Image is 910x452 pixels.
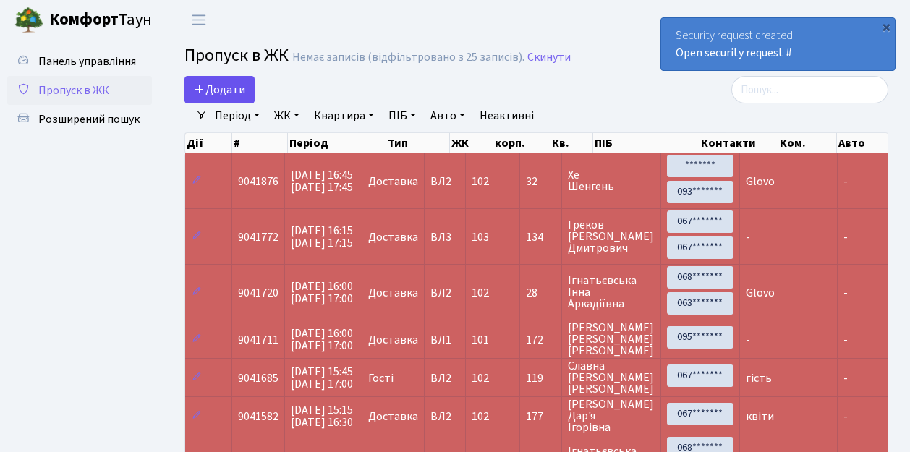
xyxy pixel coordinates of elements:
th: Кв. [550,133,594,153]
span: ВЛ2 [430,372,459,384]
span: Пропуск в ЖК [184,43,289,68]
th: Період [288,133,386,153]
span: - [843,285,848,301]
span: - [843,174,848,189]
span: [DATE] 16:00 [DATE] 17:00 [291,278,353,307]
a: Додати [184,76,255,103]
span: 102 [472,174,489,189]
span: Славна [PERSON_NAME] [PERSON_NAME] [568,360,655,395]
span: квіти [746,409,774,425]
span: 9041582 [238,409,278,425]
span: Гості [368,372,394,384]
span: ВЛ1 [430,334,459,346]
span: Розширений пошук [38,111,140,127]
span: 102 [472,285,489,301]
a: Панель управління [7,47,152,76]
a: Open security request # [676,45,792,61]
span: - [746,229,750,245]
th: Ком. [778,133,836,153]
span: Додати [194,82,245,98]
button: Переключити навігацію [181,8,217,32]
span: - [843,409,848,425]
th: Тип [386,133,450,153]
a: Авто [425,103,471,128]
span: 9041720 [238,285,278,301]
span: 28 [526,287,555,299]
a: ЖК [268,103,305,128]
span: 102 [472,409,489,425]
th: Контакти [699,133,778,153]
span: Glovo [746,285,775,301]
span: - [843,229,848,245]
a: Неактивні [474,103,540,128]
span: Доставка [368,334,418,346]
span: Хе Шенгень [568,169,655,192]
th: # [232,133,288,153]
th: корп. [493,133,550,153]
span: - [843,370,848,386]
span: Ігнатьєвська Інна Аркадіївна [568,275,655,310]
span: ВЛ2 [430,287,459,299]
a: Пропуск в ЖК [7,76,152,105]
span: 9041876 [238,174,278,189]
span: 101 [472,332,489,348]
span: Доставка [368,411,418,422]
span: ВЛ2 [430,176,459,187]
span: [DATE] 16:15 [DATE] 17:15 [291,223,353,251]
div: × [879,20,893,34]
a: Квартира [308,103,380,128]
span: [DATE] 16:45 [DATE] 17:45 [291,167,353,195]
th: Авто [837,133,888,153]
span: 103 [472,229,489,245]
a: ПІБ [383,103,422,128]
span: [DATE] 15:15 [DATE] 16:30 [291,402,353,430]
span: Греков [PERSON_NAME] Дмитрович [568,219,655,254]
input: Пошук... [731,76,888,103]
span: ВЛ3 [430,231,459,243]
span: Панель управління [38,54,136,69]
span: [PERSON_NAME] Дар'я Ігорівна [568,398,655,433]
span: гість [746,370,772,386]
span: 102 [472,370,489,386]
span: - [746,332,750,348]
a: ВЛ2 -. К. [848,12,893,29]
a: Період [209,103,265,128]
th: ПІБ [593,133,699,153]
span: Пропуск в ЖК [38,82,109,98]
img: logo.png [14,6,43,35]
span: 172 [526,334,555,346]
span: 134 [526,231,555,243]
b: Комфорт [49,8,119,31]
span: ВЛ2 [430,411,459,422]
span: Доставка [368,287,418,299]
span: 9041711 [238,332,278,348]
span: 9041772 [238,229,278,245]
th: ЖК [450,133,494,153]
span: 9041685 [238,370,278,386]
a: Розширений пошук [7,105,152,134]
span: Доставка [368,176,418,187]
span: 32 [526,176,555,187]
div: Security request created [661,18,895,70]
span: [DATE] 15:45 [DATE] 17:00 [291,364,353,392]
span: 177 [526,411,555,422]
span: [DATE] 16:00 [DATE] 17:00 [291,325,353,354]
span: Доставка [368,231,418,243]
span: 119 [526,372,555,384]
span: Glovo [746,174,775,189]
span: Таун [49,8,152,33]
span: - [843,332,848,348]
b: ВЛ2 -. К. [848,12,893,28]
div: Немає записів (відфільтровано з 25 записів). [292,51,524,64]
span: [PERSON_NAME] [PERSON_NAME] [PERSON_NAME] [568,322,655,357]
a: Скинути [527,51,571,64]
th: Дії [185,133,232,153]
